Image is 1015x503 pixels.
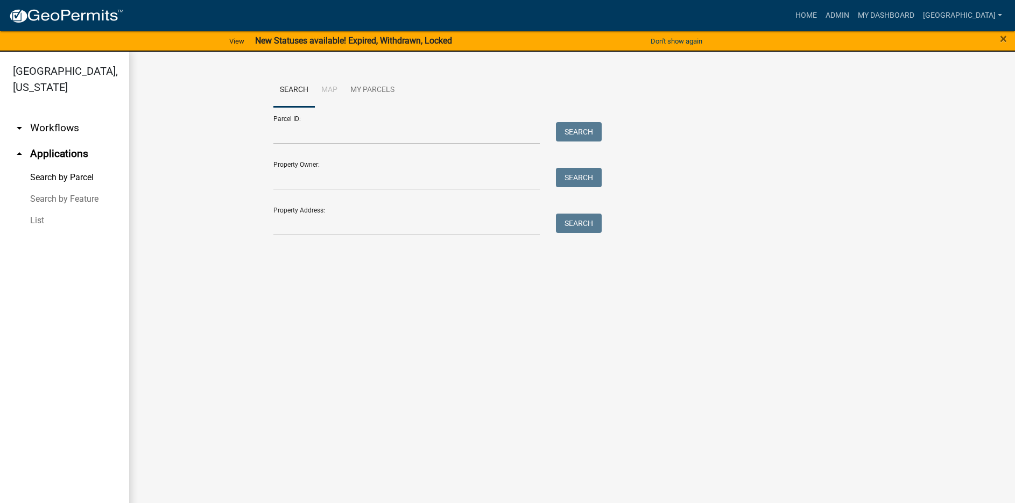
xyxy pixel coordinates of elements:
[255,36,452,46] strong: New Statuses available! Expired, Withdrawn, Locked
[556,122,602,141] button: Search
[13,122,26,134] i: arrow_drop_down
[854,5,919,26] a: My Dashboard
[556,168,602,187] button: Search
[344,73,401,108] a: My Parcels
[791,5,821,26] a: Home
[919,5,1006,26] a: [GEOGRAPHIC_DATA]
[225,32,249,50] a: View
[1000,32,1007,45] button: Close
[821,5,854,26] a: Admin
[1000,31,1007,46] span: ×
[556,214,602,233] button: Search
[13,147,26,160] i: arrow_drop_up
[273,73,315,108] a: Search
[646,32,707,50] button: Don't show again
